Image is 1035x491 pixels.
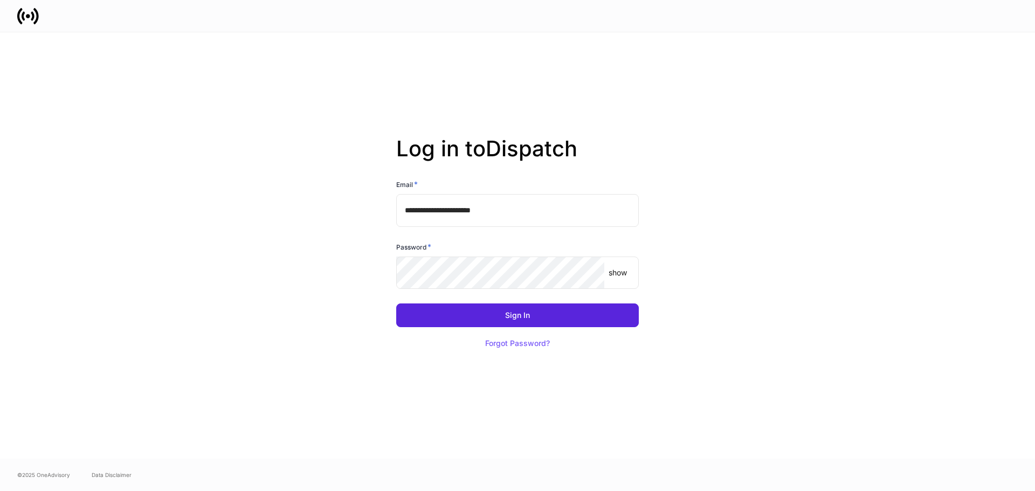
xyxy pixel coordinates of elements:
p: show [609,267,627,278]
a: Data Disclaimer [92,471,132,479]
h2: Log in to Dispatch [396,136,639,179]
div: Sign In [505,312,530,319]
button: Forgot Password? [472,331,563,355]
h6: Password [396,241,431,252]
span: © 2025 OneAdvisory [17,471,70,479]
div: Forgot Password? [485,340,550,347]
h6: Email [396,179,418,190]
button: Sign In [396,303,639,327]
